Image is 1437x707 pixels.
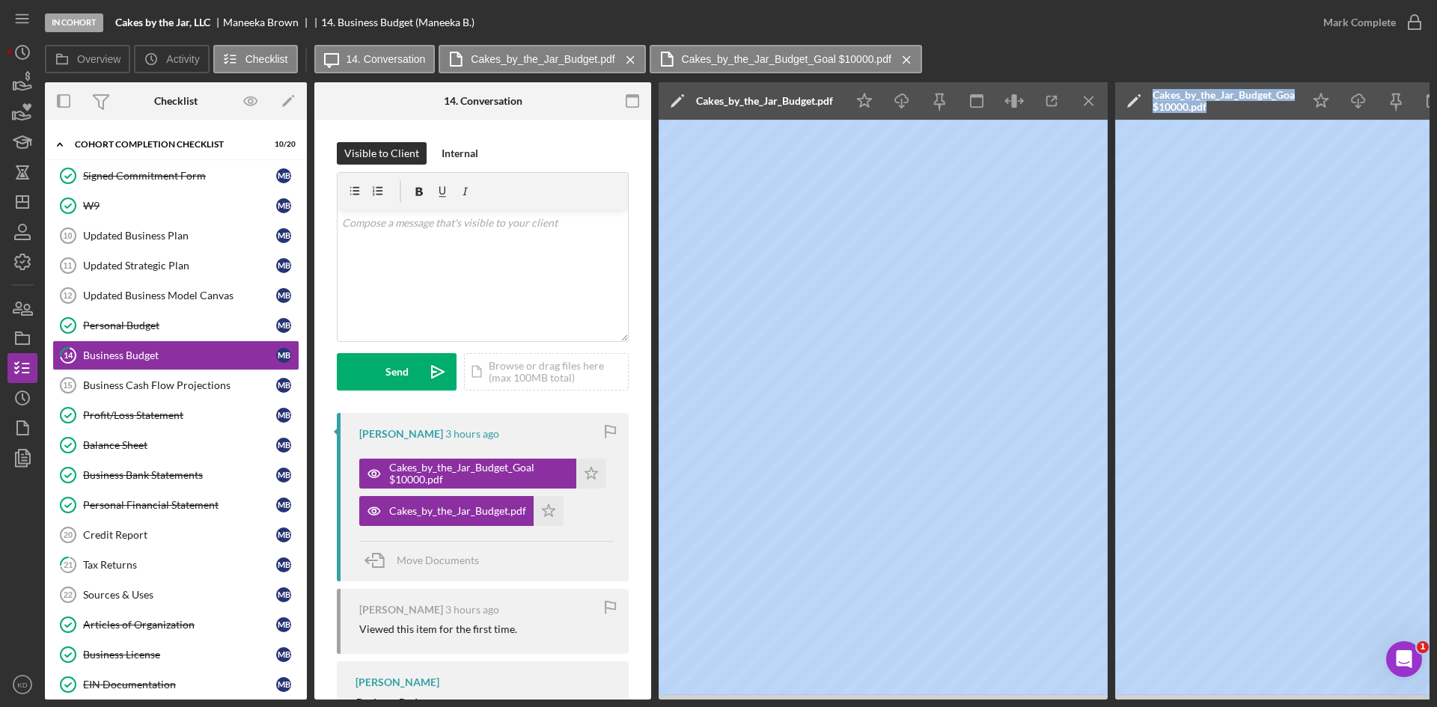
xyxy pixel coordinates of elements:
[276,617,291,632] div: M B
[1308,7,1430,37] button: Mark Complete
[83,379,276,391] div: Business Cash Flow Projections
[314,45,436,73] button: 14. Conversation
[75,140,258,149] div: Cohort Completion Checklist
[359,542,494,579] button: Move Documents
[276,348,291,363] div: M B
[276,587,291,602] div: M B
[337,353,457,391] button: Send
[83,469,276,481] div: Business Bank Statements
[213,45,298,73] button: Checklist
[83,319,276,331] div: Personal Budget
[344,142,419,165] div: Visible to Client
[83,559,276,571] div: Tax Returns
[1323,7,1396,37] div: Mark Complete
[276,258,291,273] div: M B
[650,45,922,73] button: Cakes_by_the_Jar_Budget_Goal $10000.pdf
[445,604,499,616] time: 2025-10-01 19:12
[83,230,276,242] div: Updated Business Plan
[276,168,291,183] div: M B
[52,610,299,640] a: Articles of OrganizationMB
[154,95,198,107] div: Checklist
[444,95,522,107] div: 14. Conversation
[45,45,130,73] button: Overview
[52,490,299,520] a: Personal Financial StatementMB
[77,53,120,65] label: Overview
[45,13,103,32] div: In Cohort
[83,439,276,451] div: Balance Sheet
[83,409,276,421] div: Profit/Loss Statement
[347,53,426,65] label: 14. Conversation
[276,438,291,453] div: M B
[63,231,72,240] tspan: 10
[682,53,891,65] label: Cakes_by_the_Jar_Budget_Goal $10000.pdf
[52,460,299,490] a: Business Bank StatementsMB
[17,681,27,689] text: KD
[115,16,210,28] b: Cakes by the Jar, LLC
[52,370,299,400] a: 15Business Cash Flow ProjectionsMB
[321,16,475,28] div: 14. Business Budget (Maneeka B.)
[52,580,299,610] a: 22Sources & UsesMB
[52,640,299,670] a: Business LicenseMB
[397,554,479,566] span: Move Documents
[63,291,72,300] tspan: 12
[52,520,299,550] a: 20Credit ReportMB
[83,589,276,601] div: Sources & Uses
[223,16,311,28] div: Maneeka Brown
[63,261,72,270] tspan: 11
[276,318,291,333] div: M B
[276,228,291,243] div: M B
[52,251,299,281] a: 11Updated Strategic PlanMB
[83,649,276,661] div: Business License
[276,288,291,303] div: M B
[389,505,526,517] div: Cakes_by_the_Jar_Budget.pdf
[442,142,478,165] div: Internal
[276,408,291,423] div: M B
[7,670,37,700] button: KD
[337,142,427,165] button: Visible to Client
[83,679,276,691] div: EIN Documentation
[64,590,73,599] tspan: 22
[64,560,73,569] tspan: 21
[52,310,299,340] a: Personal BudgetMB
[276,647,291,662] div: M B
[52,430,299,460] a: Balance SheetMB
[52,550,299,580] a: 21Tax ReturnsMB
[276,498,291,512] div: M B
[134,45,209,73] button: Activity
[64,530,73,539] tspan: 20
[83,619,276,631] div: Articles of Organization
[83,200,276,212] div: W9
[471,53,614,65] label: Cakes_by_the_Jar_Budget.pdf
[1417,641,1429,653] span: 1
[52,400,299,430] a: Profit/Loss StatementMB
[434,142,486,165] button: Internal
[359,459,606,489] button: Cakes_by_the_Jar_Budget_Goal $10000.pdf
[83,529,276,541] div: Credit Report
[245,53,288,65] label: Checklist
[359,496,564,526] button: Cakes_by_the_Jar_Budget.pdf
[385,353,409,391] div: Send
[276,378,291,393] div: M B
[83,260,276,272] div: Updated Strategic Plan
[52,281,299,310] a: 12Updated Business Model CanvasMB
[276,527,291,542] div: M B
[83,499,276,511] div: Personal Financial Statement
[276,468,291,483] div: M B
[1153,89,1295,113] div: Cakes_by_the_Jar_Budget_Goal $10000.pdf
[356,676,439,688] div: [PERSON_NAME]
[439,45,645,73] button: Cakes_by_the_Jar_Budget.pdf
[83,290,276,302] div: Updated Business Model Canvas
[64,350,73,360] tspan: 14
[359,623,517,635] div: Viewed this item for the first time.
[52,191,299,221] a: W9MB
[83,349,276,361] div: Business Budget
[359,604,443,616] div: [PERSON_NAME]
[166,53,199,65] label: Activity
[52,340,299,370] a: 14Business BudgetMB
[1386,641,1422,677] iframe: Intercom live chat
[276,677,291,692] div: M B
[52,161,299,191] a: Signed Commitment FormMB
[269,140,296,149] div: 10 / 20
[276,557,291,572] div: M B
[389,462,569,486] div: Cakes_by_the_Jar_Budget_Goal $10000.pdf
